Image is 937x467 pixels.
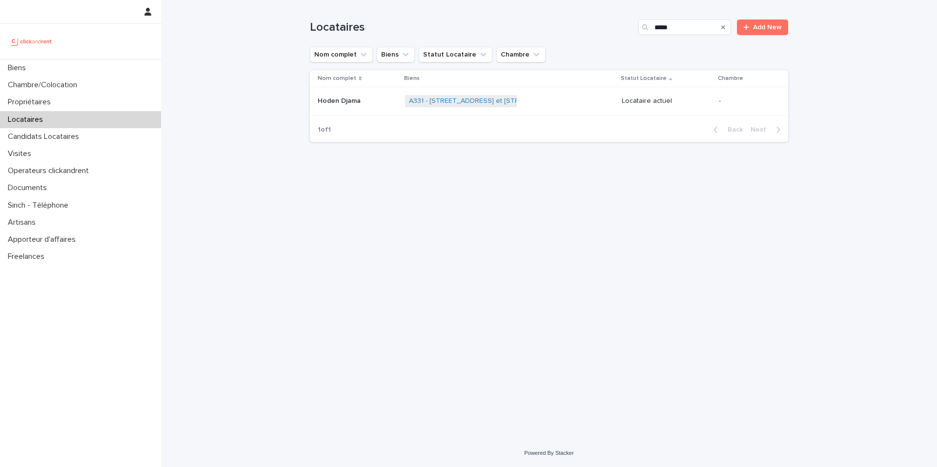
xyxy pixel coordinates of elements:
[496,47,546,62] button: Chambre
[318,73,356,84] p: Nom complet
[310,20,634,35] h1: Locataires
[377,47,415,62] button: Biens
[409,97,622,105] a: A331 - [STREET_ADDRESS] et [STREET_ADDRESS][PERSON_NAME]
[4,80,85,90] p: Chambre/Colocation
[8,32,55,51] img: UCB0brd3T0yccxBKYDjQ
[419,47,492,62] button: Statut Locataire
[310,118,339,142] p: 1 of 1
[4,132,87,141] p: Candidats Locataires
[524,450,573,456] a: Powered By Stacker
[638,19,731,35] input: Search
[737,19,788,35] a: Add New
[4,97,59,107] p: Propriétaires
[310,87,788,116] tr: Hoden DjamaHoden Djama A331 - [STREET_ADDRESS] et [STREET_ADDRESS][PERSON_NAME] Locataire actuel-
[404,73,420,84] p: Biens
[4,166,97,175] p: Operateurs clickandrent
[4,115,51,124] p: Locataires
[753,24,782,31] span: Add New
[621,73,667,84] p: Statut Locataire
[747,125,788,134] button: Next
[4,149,39,158] p: Visites
[4,183,55,193] p: Documents
[318,95,363,105] p: Hoden Djama
[706,125,747,134] button: Back
[719,97,773,105] p: -
[4,63,34,73] p: Biens
[310,47,373,62] button: Nom complet
[722,126,743,133] span: Back
[4,235,83,244] p: Apporteur d'affaires
[4,218,43,227] p: Artisans
[622,97,711,105] p: Locataire actuel
[4,201,76,210] p: Sinch - Téléphone
[4,252,52,261] p: Freelances
[718,73,743,84] p: Chambre
[751,126,772,133] span: Next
